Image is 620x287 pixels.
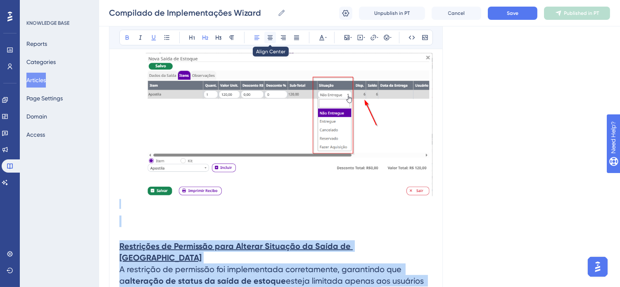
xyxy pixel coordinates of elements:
button: Cancel [432,7,481,20]
strong: alteração de status da saída de estoque [125,276,286,286]
span: Cancel [448,10,465,17]
button: Articles [26,73,46,88]
button: Categories [26,55,56,69]
button: Published in PT [544,7,610,20]
div: KNOWLEDGE BASE [26,20,69,26]
button: Page Settings [26,91,63,106]
button: Reports [26,36,47,51]
button: Access [26,127,45,142]
iframe: UserGuiding AI Assistant Launcher [585,254,610,279]
span: Unpublish in PT [374,10,410,17]
span: Need Help? [19,2,52,12]
button: Domain [26,109,47,124]
span: Save [507,10,518,17]
span: A restrição de permissão foi implementada corretamente, garantindo que a [119,264,404,286]
button: Unpublish in PT [359,7,425,20]
button: Save [488,7,537,20]
input: Article Name [109,7,274,19]
strong: Restrições de Permissão para Alterar Situação da Saída de [GEOGRAPHIC_DATA] [119,241,353,263]
span: Published in PT [564,10,599,17]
